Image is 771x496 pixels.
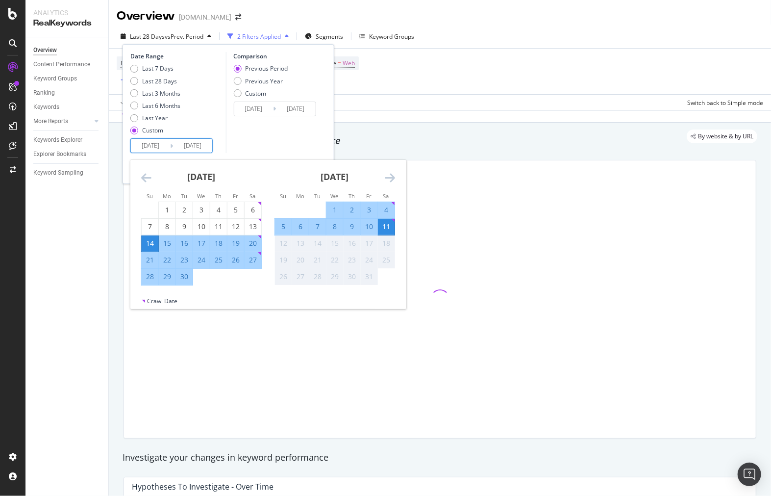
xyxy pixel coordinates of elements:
[378,222,395,232] div: 11
[142,102,180,110] div: Last 6 Months
[245,77,283,85] div: Previous Year
[244,235,261,252] td: Selected. Saturday, September 20, 2025
[33,149,101,159] a: Explorer Bookmarks
[142,64,174,73] div: Last 7 Days
[292,252,309,268] td: Not available. Monday, October 20, 2025
[33,74,101,84] a: Keyword Groups
[245,89,266,98] div: Custom
[360,218,377,235] td: Selected. Friday, October 10, 2025
[275,272,292,282] div: 26
[159,272,175,282] div: 29
[683,95,763,110] button: Switch back to Simple mode
[361,272,377,282] div: 31
[344,272,360,282] div: 30
[141,235,158,252] td: Selected as start date. Sunday, September 14, 2025
[227,218,244,235] td: Choose Friday, September 12, 2025 as your check-in date. It’s available.
[326,272,343,282] div: 29
[121,59,139,67] span: Device
[130,160,406,297] div: Calendar
[233,192,238,200] small: Fr
[175,268,193,285] td: Selected. Tuesday, September 30, 2025
[687,99,763,107] div: Switch back to Simple mode
[147,297,177,305] div: Crawl Date
[343,252,360,268] td: Not available. Thursday, October 23, 2025
[132,482,274,492] div: Hypotheses to Investigate - Over Time
[343,56,355,70] span: Web
[738,463,761,486] div: Open Intercom Messenger
[175,202,193,218] td: Choose Tuesday, September 2, 2025 as your check-in date. It’s available.
[360,252,377,268] td: Not available. Friday, October 24, 2025
[383,192,389,200] small: Sa
[130,89,180,98] div: Last 3 Months
[142,89,180,98] div: Last 3 Months
[326,268,343,285] td: Not available. Wednesday, October 29, 2025
[344,222,360,232] div: 9
[355,28,418,44] button: Keyword Groups
[224,28,293,44] button: 2 Filters Applied
[348,192,355,200] small: Th
[210,252,227,268] td: Selected. Thursday, September 25, 2025
[316,32,343,41] span: Segments
[215,192,222,200] small: Th
[276,102,315,116] input: End Date
[117,28,215,44] button: Last 28 DaysvsPrev. Period
[377,252,395,268] td: Not available. Saturday, October 25, 2025
[130,114,180,122] div: Last Year
[142,238,158,248] div: 14
[159,222,175,232] div: 8
[159,205,175,215] div: 1
[210,205,227,215] div: 4
[343,235,360,252] td: Not available. Thursday, October 16, 2025
[210,218,227,235] td: Choose Thursday, September 11, 2025 as your check-in date. It’s available.
[292,218,309,235] td: Selected. Monday, October 6, 2025
[378,255,395,265] div: 25
[274,268,292,285] td: Not available. Sunday, October 26, 2025
[33,45,101,55] a: Overview
[234,102,273,116] input: Start Date
[193,255,210,265] div: 24
[301,28,347,44] button: Segments
[292,268,309,285] td: Not available. Monday, October 27, 2025
[326,252,343,268] td: Not available. Wednesday, October 22, 2025
[181,192,187,200] small: Tu
[33,88,55,98] div: Ranking
[193,205,210,215] div: 3
[175,235,193,252] td: Selected. Tuesday, September 16, 2025
[326,202,343,218] td: Selected. Wednesday, October 1, 2025
[227,235,244,252] td: Selected. Friday, September 19, 2025
[326,218,343,235] td: Selected. Wednesday, October 8, 2025
[361,222,377,232] div: 10
[210,238,227,248] div: 18
[361,238,377,248] div: 17
[698,133,753,139] span: By website & by URL
[343,202,360,218] td: Selected. Thursday, October 2, 2025
[130,32,165,41] span: Last 28 Days
[227,252,244,268] td: Selected. Friday, September 26, 2025
[141,218,158,235] td: Choose Sunday, September 7, 2025 as your check-in date. It’s available.
[385,172,395,184] div: Move forward to switch to the next month.
[142,114,168,122] div: Last Year
[233,64,288,73] div: Previous Period
[309,272,326,282] div: 28
[175,218,193,235] td: Choose Tuesday, September 9, 2025 as your check-in date. It’s available.
[33,59,90,70] div: Content Performance
[158,235,175,252] td: Selected. Monday, September 15, 2025
[275,238,292,248] div: 12
[326,222,343,232] div: 8
[123,451,757,464] div: Investigate your changes in keyword performance
[130,64,180,73] div: Last 7 Days
[33,168,83,178] div: Keyword Sampling
[33,116,92,127] a: More Reports
[361,255,377,265] div: 24
[344,238,360,248] div: 16
[33,149,86,159] div: Explorer Bookmarks
[309,218,326,235] td: Selected. Tuesday, October 7, 2025
[233,89,288,98] div: Custom
[159,255,175,265] div: 22
[158,218,175,235] td: Choose Monday, September 8, 2025 as your check-in date. It’s available.
[326,235,343,252] td: Not available. Wednesday, October 15, 2025
[235,14,241,21] div: arrow-right-arrow-left
[193,252,210,268] td: Selected. Wednesday, September 24, 2025
[33,102,101,112] a: Keywords
[344,205,360,215] div: 2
